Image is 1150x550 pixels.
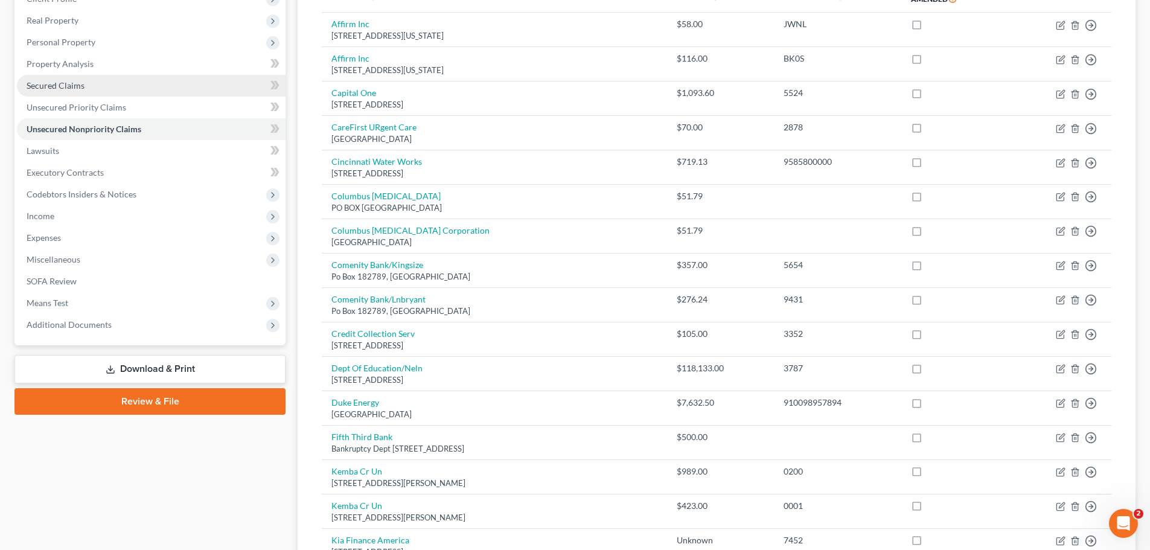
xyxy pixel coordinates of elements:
div: BK0S [784,53,892,65]
iframe: Intercom live chat [1109,509,1138,538]
a: Fifth Third Bank [331,432,392,442]
a: Kemba Cr Un [331,500,382,511]
a: Columbus [MEDICAL_DATA] Corporation [331,225,490,235]
span: SOFA Review [27,276,77,286]
span: Unsecured Nonpriority Claims [27,124,141,134]
div: JWNL [784,18,892,30]
div: [GEOGRAPHIC_DATA] [331,409,657,420]
a: Duke Energy [331,397,379,408]
div: [STREET_ADDRESS][PERSON_NAME] [331,512,657,523]
div: $116.00 [677,53,764,65]
span: Property Analysis [27,59,94,69]
div: $58.00 [677,18,764,30]
div: $70.00 [677,121,764,133]
div: $989.00 [677,465,764,478]
div: Po Box 182789, [GEOGRAPHIC_DATA] [331,271,657,283]
a: Executory Contracts [17,162,286,184]
a: Affirm Inc [331,53,369,63]
a: Review & File [14,388,286,415]
a: Comenity Bank/Lnbryant [331,294,426,304]
a: Capital One [331,88,376,98]
div: [STREET_ADDRESS] [331,99,657,110]
span: Means Test [27,298,68,308]
span: Expenses [27,232,61,243]
a: Unsecured Nonpriority Claims [17,118,286,140]
a: Credit Collection Serv [331,328,415,339]
a: Dept Of Education/Neln [331,363,423,373]
span: Executory Contracts [27,167,104,177]
div: [STREET_ADDRESS][PERSON_NAME] [331,478,657,489]
div: 3787 [784,362,892,374]
div: [GEOGRAPHIC_DATA] [331,133,657,145]
div: 9431 [784,293,892,305]
div: $7,632.50 [677,397,764,409]
span: Codebtors Insiders & Notices [27,189,136,199]
a: Unsecured Priority Claims [17,97,286,118]
a: SOFA Review [17,270,286,292]
a: Download & Print [14,355,286,383]
span: Secured Claims [27,80,85,91]
div: 2878 [784,121,892,133]
span: Income [27,211,54,221]
div: $357.00 [677,259,764,271]
div: 910098957894 [784,397,892,409]
a: Kemba Cr Un [331,466,382,476]
a: Columbus [MEDICAL_DATA] [331,191,441,201]
span: Additional Documents [27,319,112,330]
div: 3352 [784,328,892,340]
div: [GEOGRAPHIC_DATA] [331,237,657,248]
span: 2 [1134,509,1143,519]
div: $105.00 [677,328,764,340]
div: $719.13 [677,156,764,168]
div: 0200 [784,465,892,478]
div: [STREET_ADDRESS] [331,340,657,351]
span: Personal Property [27,37,95,47]
div: [STREET_ADDRESS] [331,168,657,179]
div: 7452 [784,534,892,546]
span: Lawsuits [27,145,59,156]
a: Property Analysis [17,53,286,75]
div: Unknown [677,534,764,546]
div: Bankruptcy Dept [STREET_ADDRESS] [331,443,657,455]
a: Kia Finance America [331,535,409,545]
a: Affirm Inc [331,19,369,29]
span: Unsecured Priority Claims [27,102,126,112]
div: 9585800000 [784,156,892,168]
div: [STREET_ADDRESS][US_STATE] [331,30,657,42]
div: [STREET_ADDRESS] [331,374,657,386]
a: Lawsuits [17,140,286,162]
a: Secured Claims [17,75,286,97]
div: $118,133.00 [677,362,764,374]
div: $423.00 [677,500,764,512]
div: $51.79 [677,225,764,237]
a: Cincinnati Water Works [331,156,422,167]
div: $276.24 [677,293,764,305]
div: $51.79 [677,190,764,202]
div: PO BOX [GEOGRAPHIC_DATA] [331,202,657,214]
div: 5524 [784,87,892,99]
span: Real Property [27,15,78,25]
div: [STREET_ADDRESS][US_STATE] [331,65,657,76]
div: $1,093.60 [677,87,764,99]
div: 5654 [784,259,892,271]
a: Comenity Bank/Kingsize [331,260,423,270]
div: 0001 [784,500,892,512]
div: $500.00 [677,431,764,443]
div: Po Box 182789, [GEOGRAPHIC_DATA] [331,305,657,317]
a: CareFirst URgent Care [331,122,417,132]
span: Miscellaneous [27,254,80,264]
